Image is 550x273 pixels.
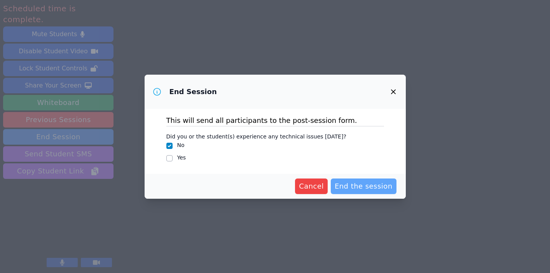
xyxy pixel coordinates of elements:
[295,178,328,194] button: Cancel
[166,115,384,126] p: This will send all participants to the post-session form.
[177,154,186,161] label: Yes
[331,178,396,194] button: End the session
[335,181,393,192] span: End the session
[177,142,185,148] label: No
[299,181,324,192] span: Cancel
[169,87,217,96] h3: End Session
[166,129,346,141] legend: Did you or the student(s) experience any technical issues [DATE]?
